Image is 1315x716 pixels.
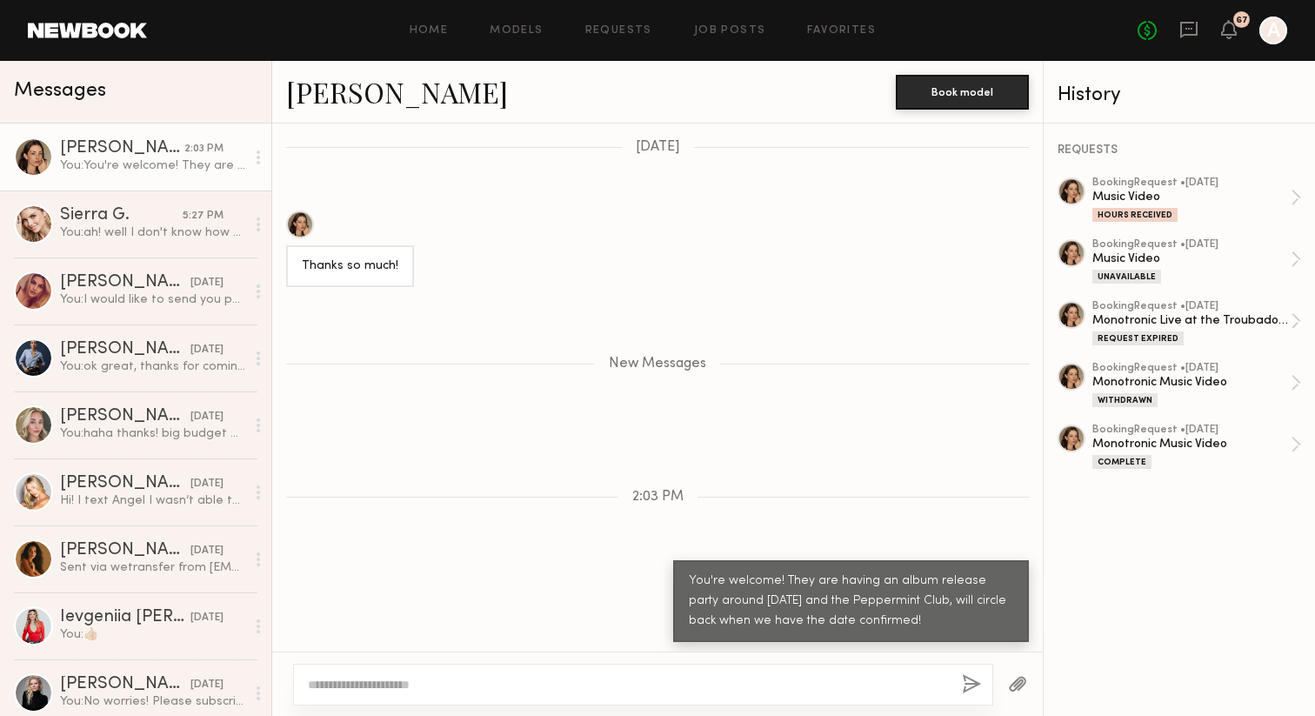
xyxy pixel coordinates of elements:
[1092,374,1291,391] div: Monotronic Music Video
[190,610,224,626] div: [DATE]
[1092,270,1161,284] div: Unavailable
[60,274,190,291] div: [PERSON_NAME]
[190,677,224,693] div: [DATE]
[60,676,190,693] div: [PERSON_NAME]
[190,543,224,559] div: [DATE]
[302,257,398,277] div: Thanks so much!
[60,341,190,358] div: [PERSON_NAME]
[1092,393,1158,407] div: Withdrawn
[190,342,224,358] div: [DATE]
[190,275,224,291] div: [DATE]
[60,207,183,224] div: Sierra G.
[1092,425,1291,436] div: booking Request • [DATE]
[1058,144,1301,157] div: REQUESTS
[60,559,245,576] div: Sent via wetransfer from [EMAIL_ADDRESS][DOMAIN_NAME]
[60,475,190,492] div: [PERSON_NAME]
[14,81,106,101] span: Messages
[632,490,684,505] span: 2:03 PM
[1092,177,1301,222] a: bookingRequest •[DATE]Music VideoHours Received
[1058,85,1301,105] div: History
[689,572,1013,632] div: You're welcome! They are having an album release party around [DATE] and the Peppermint Club, wil...
[1259,17,1287,44] a: A
[636,140,680,155] span: [DATE]
[60,224,245,241] div: You: ah! well I don't know how to take it back....do you?
[1092,363,1291,374] div: booking Request • [DATE]
[1092,189,1291,205] div: Music Video
[1092,251,1291,267] div: Music Video
[410,25,449,37] a: Home
[896,75,1029,110] button: Book model
[1092,455,1151,469] div: Complete
[60,291,245,308] div: You: I would like to send you payment, please post or send pics or videos to [EMAIL_ADDRESS][DOMA...
[807,25,876,37] a: Favorites
[1092,436,1291,452] div: Monotronic Music Video
[490,25,543,37] a: Models
[1092,425,1301,469] a: bookingRequest •[DATE]Monotronic Music VideoComplete
[60,609,190,626] div: Ievgeniia [PERSON_NAME]
[60,492,245,509] div: Hi! I text Angel I wasn’t able to make it since the address came through last min and I wasn’t ab...
[190,476,224,492] div: [DATE]
[1092,239,1291,251] div: booking Request • [DATE]
[1092,301,1291,312] div: booking Request • [DATE]
[585,25,652,37] a: Requests
[1092,177,1291,189] div: booking Request • [DATE]
[1092,301,1301,345] a: bookingRequest •[DATE]Monotronic Live at the Troubadour/Music Video ShootRequest Expired
[1092,312,1291,329] div: Monotronic Live at the Troubadour/Music Video Shoot
[1092,331,1184,345] div: Request Expired
[694,25,766,37] a: Job Posts
[60,358,245,375] div: You: ok great, thanks for coming! They got tons of great footage and b-roll for upcoming music vi...
[60,693,245,710] div: You: No worries! Please subscribe on the band's website to be considered for future opportunities...
[60,626,245,643] div: You: 👍🏼
[286,73,508,110] a: [PERSON_NAME]
[609,357,706,371] span: New Messages
[1092,208,1178,222] div: Hours Received
[1092,239,1301,284] a: bookingRequest •[DATE]Music VideoUnavailable
[190,409,224,425] div: [DATE]
[60,140,184,157] div: [PERSON_NAME]
[60,157,245,174] div: You: You're welcome! They are having an album release party around [DATE] and the Peppermint Club...
[184,141,224,157] div: 2:03 PM
[1092,363,1301,407] a: bookingRequest •[DATE]Monotronic Music VideoWithdrawn
[60,425,245,442] div: You: haha thanks! big budget production, something like 30k, the leader of the band (my "boss") i...
[60,542,190,559] div: [PERSON_NAME]
[1236,16,1248,25] div: 67
[183,208,224,224] div: 5:27 PM
[896,84,1029,98] a: Book model
[60,408,190,425] div: [PERSON_NAME]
